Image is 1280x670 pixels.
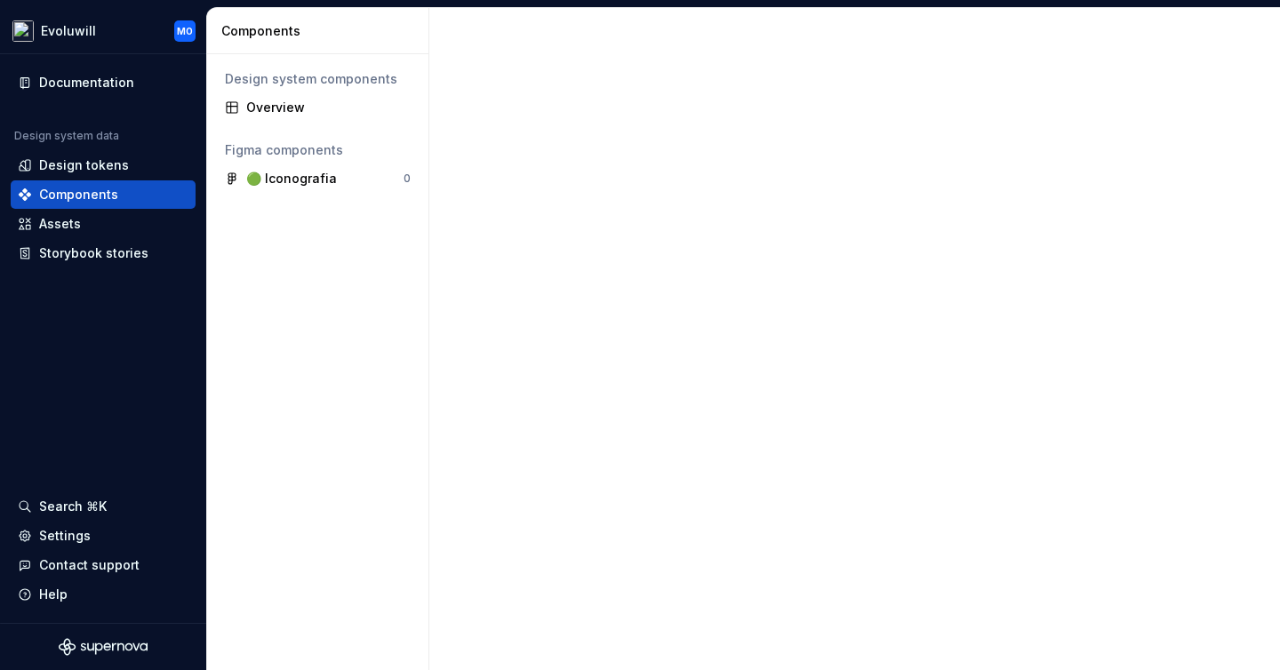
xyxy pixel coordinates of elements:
div: Contact support [39,556,140,574]
a: Storybook stories [11,239,196,267]
div: Search ⌘K [39,498,107,515]
button: Contact support [11,551,196,579]
button: Help [11,580,196,609]
div: MO [177,24,193,38]
svg: Supernova Logo [59,638,148,656]
div: Design system data [14,129,119,143]
a: Documentation [11,68,196,97]
div: Evoluwill [41,22,96,40]
img: 5ef8224e-fd7a-45c0-8e66-56d3552b678a.png [12,20,34,42]
div: 🟢 Iconografia [246,170,337,187]
a: Settings [11,522,196,550]
div: 0 [404,171,411,186]
div: Documentation [39,74,134,92]
div: Assets [39,215,81,233]
button: EvoluwillMO [4,12,203,50]
div: Settings [39,527,91,545]
a: 🟢 Iconografia0 [218,164,418,193]
button: Search ⌘K [11,492,196,521]
a: Assets [11,210,196,238]
div: Storybook stories [39,244,148,262]
div: Components [39,186,118,203]
div: Overview [246,99,411,116]
div: Components [221,22,421,40]
a: Components [11,180,196,209]
div: Help [39,586,68,603]
div: Figma components [225,141,411,159]
div: Design tokens [39,156,129,174]
a: Overview [218,93,418,122]
a: Design tokens [11,151,196,179]
div: Design system components [225,70,411,88]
